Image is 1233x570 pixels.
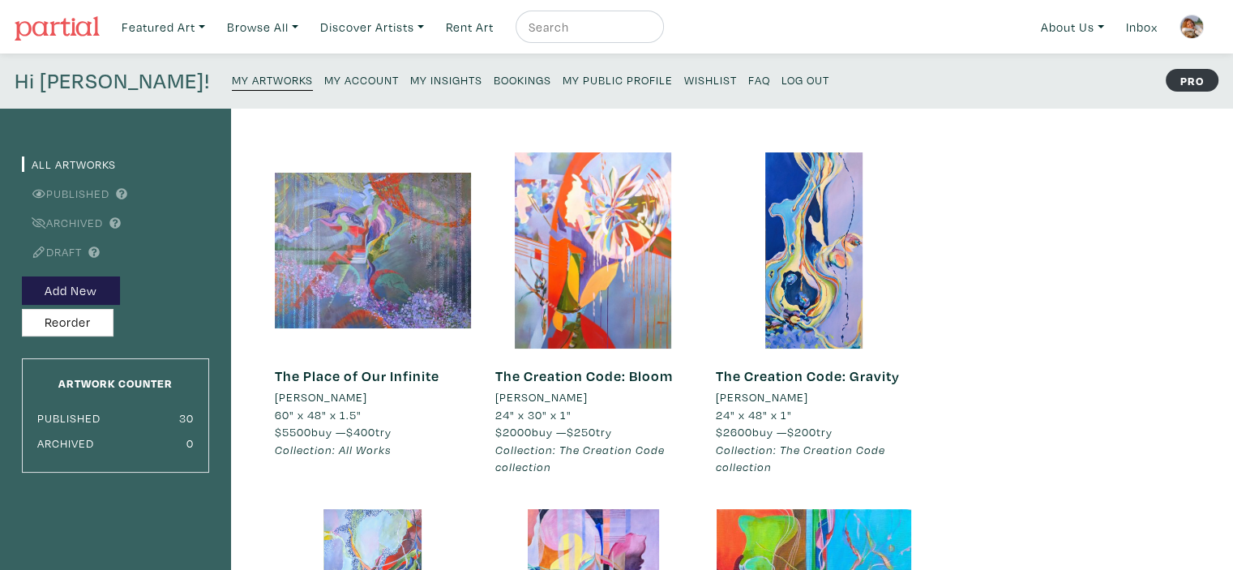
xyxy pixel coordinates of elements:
[22,156,116,172] a: All Artworks
[179,410,194,426] small: 30
[324,68,399,90] a: My Account
[346,424,375,439] span: $400
[495,388,691,406] a: [PERSON_NAME]
[186,435,194,451] small: 0
[22,186,109,201] a: Published
[220,11,306,44] a: Browse All
[313,11,431,44] a: Discover Artists
[787,424,816,439] span: $200
[275,388,471,406] a: [PERSON_NAME]
[563,72,673,88] small: My Public Profile
[494,68,551,90] a: Bookings
[114,11,212,44] a: Featured Art
[495,424,612,439] span: buy — try
[1166,69,1218,92] strong: PRO
[22,215,103,230] a: Archived
[275,424,392,439] span: buy — try
[37,435,94,451] small: Archived
[494,72,551,88] small: Bookings
[22,309,113,337] button: Reorder
[527,17,649,37] input: Search
[716,424,833,439] span: buy — try
[716,388,912,406] a: [PERSON_NAME]
[748,72,770,88] small: FAQ
[22,276,120,305] button: Add New
[781,72,829,88] small: Log Out
[495,442,665,475] em: Collection: The Creation Code collection
[275,442,392,457] em: Collection: All Works
[495,407,572,422] span: 24" x 30" x 1"
[716,424,752,439] span: $2600
[1119,11,1165,44] a: Inbox
[495,366,673,385] a: The Creation Code: Bloom
[567,424,596,439] span: $250
[58,375,173,391] small: Artwork Counter
[275,388,367,406] li: [PERSON_NAME]
[410,68,482,90] a: My Insights
[684,68,737,90] a: Wishlist
[410,72,482,88] small: My Insights
[275,424,311,439] span: $5500
[275,407,362,422] span: 60" x 48" x 1.5"
[716,366,900,385] a: The Creation Code: Gravity
[716,388,808,406] li: [PERSON_NAME]
[275,366,439,385] a: The Place of Our Infinite
[495,388,588,406] li: [PERSON_NAME]
[1179,15,1204,39] img: phpThumb.php
[1034,11,1111,44] a: About Us
[781,68,829,90] a: Log Out
[324,72,399,88] small: My Account
[716,407,792,422] span: 24" x 48" x 1"
[15,68,210,94] h4: Hi [PERSON_NAME]!
[563,68,673,90] a: My Public Profile
[748,68,770,90] a: FAQ
[439,11,501,44] a: Rent Art
[22,244,82,259] a: Draft
[684,72,737,88] small: Wishlist
[232,72,313,88] small: My Artworks
[232,68,313,91] a: My Artworks
[716,442,885,475] em: Collection: The Creation Code collection
[495,424,532,439] span: $2000
[37,410,101,426] small: Published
